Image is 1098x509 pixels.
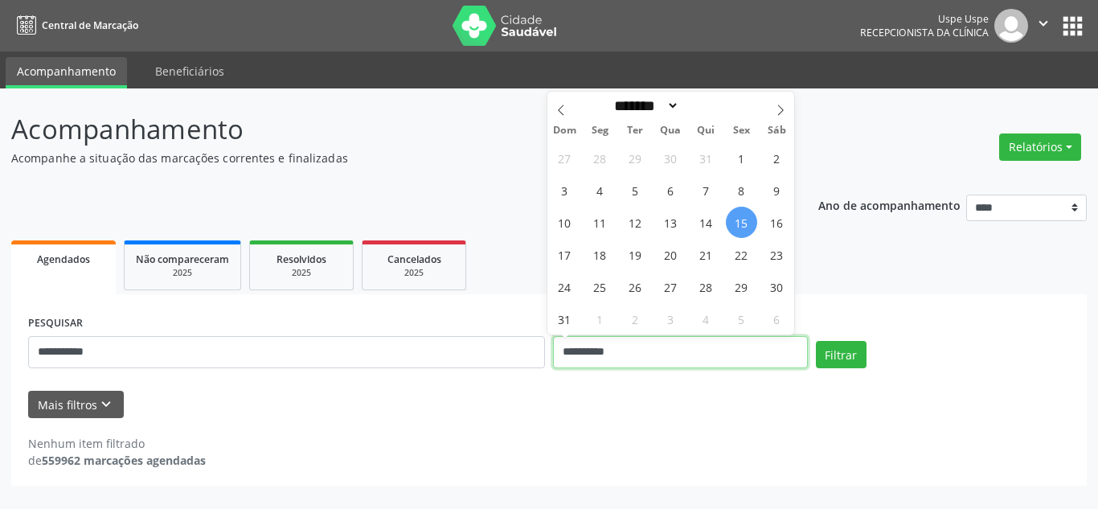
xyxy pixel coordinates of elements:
label: PESQUISAR [28,311,83,336]
span: Agosto 31, 2025 [549,303,580,335]
span: Recepcionista da clínica [860,26,989,39]
span: Agosto 21, 2025 [690,239,722,270]
span: Agosto 2, 2025 [761,142,793,174]
span: Setembro 2, 2025 [620,303,651,335]
div: 2025 [136,267,229,279]
span: Cancelados [387,252,441,266]
span: Agendados [37,252,90,266]
span: Julho 29, 2025 [620,142,651,174]
span: Agosto 18, 2025 [584,239,616,270]
span: Julho 30, 2025 [655,142,686,174]
span: Agosto 8, 2025 [726,174,757,206]
button:  [1028,9,1059,43]
span: Agosto 22, 2025 [726,239,757,270]
p: Acompanhe a situação das marcações correntes e finalizadas [11,150,764,166]
span: Agosto 13, 2025 [655,207,686,238]
span: Julho 28, 2025 [584,142,616,174]
span: Agosto 30, 2025 [761,271,793,302]
span: Sáb [759,125,794,136]
select: Month [609,97,680,114]
span: Seg [582,125,617,136]
span: Agosto 3, 2025 [549,174,580,206]
span: Central de Marcação [42,18,138,32]
div: Uspe Uspe [860,12,989,26]
span: Agosto 19, 2025 [620,239,651,270]
span: Setembro 5, 2025 [726,303,757,335]
span: Setembro 6, 2025 [761,303,793,335]
span: Agosto 10, 2025 [549,207,580,238]
span: Setembro 1, 2025 [584,303,616,335]
span: Agosto 11, 2025 [584,207,616,238]
span: Agosto 27, 2025 [655,271,686,302]
span: Agosto 15, 2025 [726,207,757,238]
span: Agosto 12, 2025 [620,207,651,238]
span: Agosto 16, 2025 [761,207,793,238]
span: Setembro 3, 2025 [655,303,686,335]
span: Qua [653,125,688,136]
span: Agosto 20, 2025 [655,239,686,270]
span: Resolvidos [277,252,326,266]
img: img [994,9,1028,43]
div: 2025 [374,267,454,279]
span: Agosto 28, 2025 [690,271,722,302]
span: Agosto 14, 2025 [690,207,722,238]
span: Agosto 5, 2025 [620,174,651,206]
span: Agosto 29, 2025 [726,271,757,302]
span: Dom [547,125,583,136]
span: Agosto 1, 2025 [726,142,757,174]
span: Agosto 9, 2025 [761,174,793,206]
p: Acompanhamento [11,109,764,150]
i:  [1034,14,1052,32]
span: Ter [617,125,653,136]
span: Julho 31, 2025 [690,142,722,174]
input: Year [679,97,732,114]
span: Sex [723,125,759,136]
span: Julho 27, 2025 [549,142,580,174]
a: Central de Marcação [11,12,138,39]
span: Agosto 26, 2025 [620,271,651,302]
button: Relatórios [999,133,1081,161]
span: Agosto 4, 2025 [584,174,616,206]
span: Agosto 24, 2025 [549,271,580,302]
span: Agosto 25, 2025 [584,271,616,302]
p: Ano de acompanhamento [818,195,961,215]
strong: 559962 marcações agendadas [42,453,206,468]
button: Mais filtroskeyboard_arrow_down [28,391,124,419]
span: Agosto 23, 2025 [761,239,793,270]
div: 2025 [261,267,342,279]
i: keyboard_arrow_down [97,396,115,413]
button: apps [1059,12,1087,40]
span: Qui [688,125,723,136]
span: Agosto 17, 2025 [549,239,580,270]
div: Nenhum item filtrado [28,435,206,452]
span: Não compareceram [136,252,229,266]
span: Agosto 6, 2025 [655,174,686,206]
a: Acompanhamento [6,57,127,88]
span: Setembro 4, 2025 [690,303,722,335]
a: Beneficiários [144,57,236,85]
span: Agosto 7, 2025 [690,174,722,206]
button: Filtrar [816,341,867,368]
div: de [28,452,206,469]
